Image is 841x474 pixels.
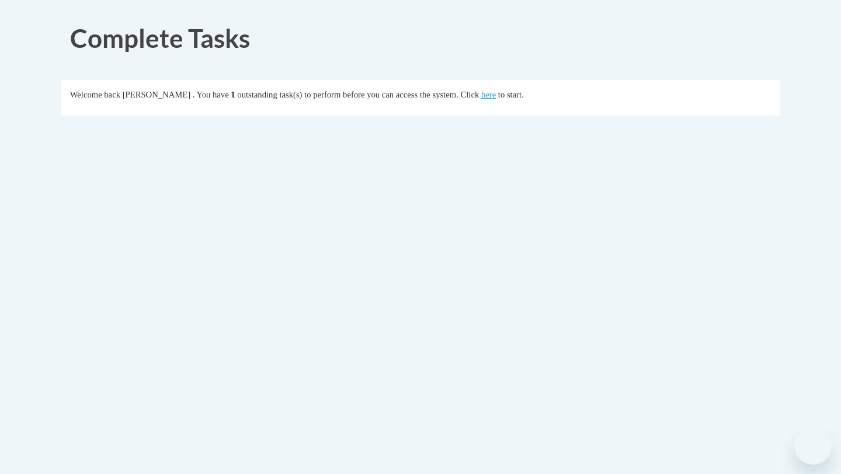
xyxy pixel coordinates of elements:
[794,427,832,465] iframe: Button to launch messaging window
[70,90,120,99] span: Welcome back
[70,23,250,53] span: Complete Tasks
[481,90,496,99] a: here
[193,90,229,99] span: . You have
[231,90,235,99] span: 1
[498,90,524,99] span: to start.
[123,90,190,99] span: [PERSON_NAME]
[237,90,479,99] span: outstanding task(s) to perform before you can access the system. Click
